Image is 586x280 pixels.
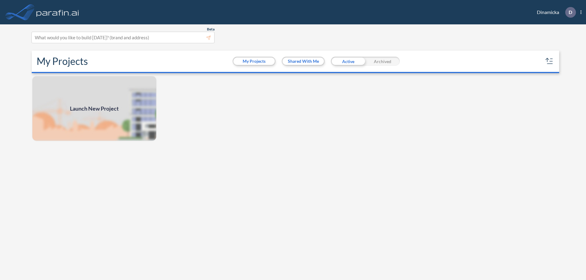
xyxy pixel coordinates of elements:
[283,58,324,65] button: Shared With Me
[35,6,80,18] img: logo
[70,105,119,113] span: Launch New Project
[233,58,275,65] button: My Projects
[331,57,365,66] div: Active
[365,57,400,66] div: Archived
[32,76,157,141] img: add
[569,9,572,15] p: D
[528,7,581,18] div: Dinamicka
[37,55,88,67] h2: My Projects
[207,27,215,32] span: Beta
[544,56,554,66] button: sort
[32,76,157,141] a: Launch New Project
